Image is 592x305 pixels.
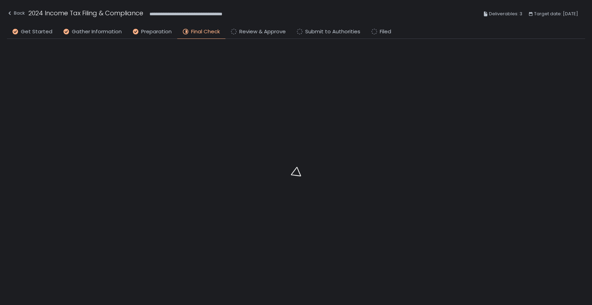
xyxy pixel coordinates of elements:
button: Back [7,8,25,20]
div: Back [7,9,25,17]
span: Review & Approve [239,28,286,36]
h1: 2024 Income Tax Filing & Compliance [28,8,143,18]
span: Preparation [141,28,172,36]
span: Filed [380,28,391,36]
span: Gather Information [72,28,122,36]
span: Final Check [191,28,220,36]
span: Deliverables: 3 [489,10,522,18]
span: Submit to Authorities [305,28,360,36]
span: Get Started [21,28,52,36]
span: Target date: [DATE] [534,10,578,18]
